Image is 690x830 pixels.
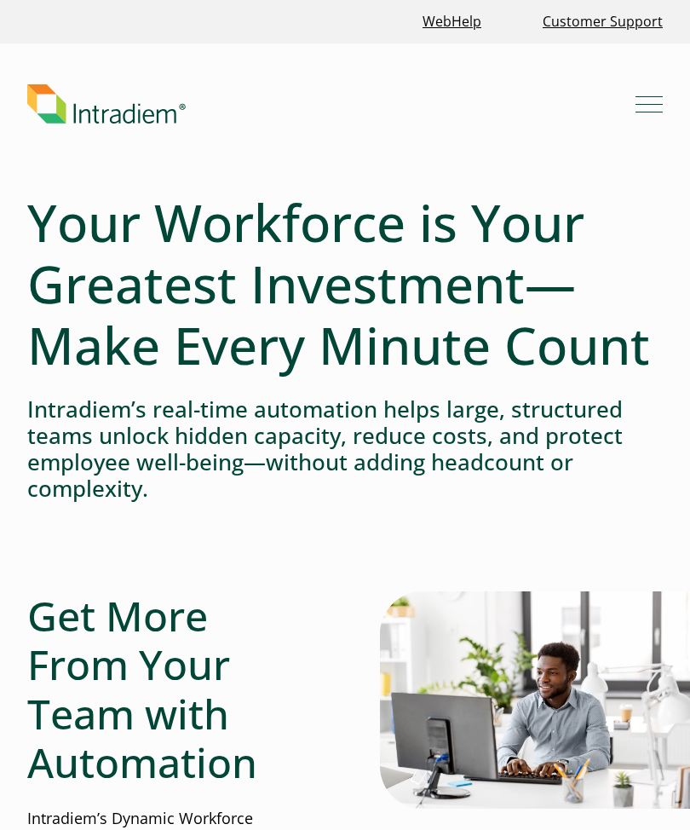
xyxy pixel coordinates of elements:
[27,84,186,124] img: Intradiem
[635,90,663,118] button: Mobile Navigation Button
[27,192,663,376] h1: Your Workforce is Your Greatest Investment—Make Every Minute Count
[27,591,310,787] h2: Get More From Your Team with Automation
[380,591,690,809] img: Man typing on computer with real-time automation
[27,84,635,124] a: Link to homepage of Intradiem
[27,396,663,503] h4: Intradiem’s real-time automation helps large, structured teams unlock hidden capacity, reduce cos...
[536,3,670,40] a: Customer Support
[416,3,488,40] a: Link opens in a new window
